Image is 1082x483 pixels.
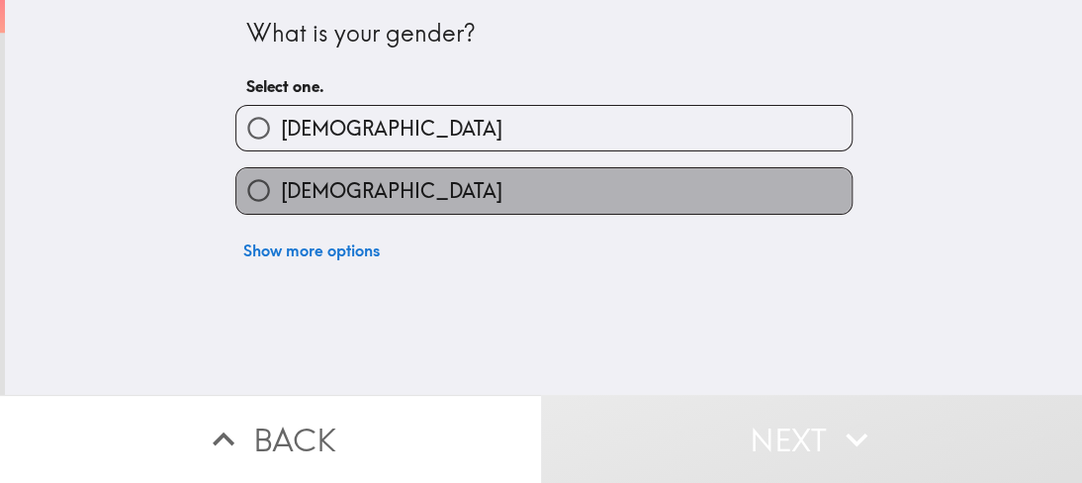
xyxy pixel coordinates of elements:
[235,231,388,270] button: Show more options
[281,177,502,205] span: [DEMOGRAPHIC_DATA]
[281,115,502,143] span: [DEMOGRAPHIC_DATA]
[236,168,852,213] button: [DEMOGRAPHIC_DATA]
[236,106,852,150] button: [DEMOGRAPHIC_DATA]
[246,17,842,50] div: What is your gender?
[541,395,1082,483] button: Next
[246,75,842,97] h6: Select one.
